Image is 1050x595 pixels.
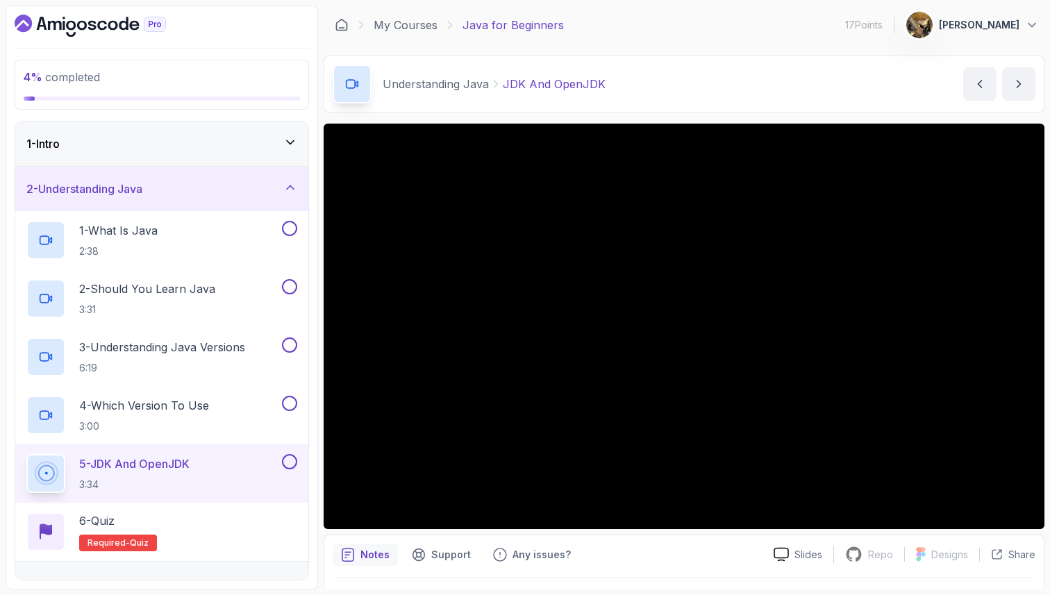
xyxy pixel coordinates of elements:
[79,397,209,414] p: 4 - Which Version To Use
[79,455,190,472] p: 5 - JDK And OpenJDK
[15,15,198,37] a: Dashboard
[26,135,60,152] h3: 1 - Intro
[512,548,571,562] p: Any issues?
[79,361,245,375] p: 6:19
[979,548,1035,562] button: Share
[79,478,190,492] p: 3:34
[360,548,390,562] p: Notes
[794,548,822,562] p: Slides
[1002,67,1035,101] button: next content
[79,303,215,317] p: 3:31
[79,419,209,433] p: 3:00
[87,537,130,548] span: Required-
[324,124,1044,529] iframe: 5 - JDK and OpenJDK
[26,454,297,493] button: 5-JDK And OpenJDK3:34
[333,544,398,566] button: notes button
[868,548,893,562] p: Repo
[939,18,1019,32] p: [PERSON_NAME]
[26,221,297,260] button: 1-What Is Java2:38
[15,121,308,166] button: 1-Intro
[762,547,833,562] a: Slides
[79,244,158,258] p: 2:38
[1008,548,1035,562] p: Share
[26,279,297,318] button: 2-Should You Learn Java3:31
[462,17,564,33] p: Java for Beginners
[374,17,437,33] a: My Courses
[485,544,579,566] button: Feedback button
[845,18,883,32] p: 17 Points
[431,548,471,562] p: Support
[906,12,933,38] img: user profile image
[26,337,297,376] button: 3-Understanding Java Versions6:19
[79,339,245,355] p: 3 - Understanding Java Versions
[335,18,349,32] a: Dashboard
[503,76,606,92] p: JDK And OpenJDK
[26,181,142,197] h3: 2 - Understanding Java
[931,548,968,562] p: Designs
[79,222,158,239] p: 1 - What Is Java
[79,512,115,529] p: 6 - Quiz
[26,576,137,592] h3: 3 - Environment Setup
[403,544,479,566] button: Support button
[24,70,42,84] span: 4 %
[26,512,297,551] button: 6-QuizRequired-quiz
[906,11,1039,39] button: user profile image[PERSON_NAME]
[24,70,100,84] span: completed
[15,167,308,211] button: 2-Understanding Java
[79,280,215,297] p: 2 - Should You Learn Java
[130,537,149,548] span: quiz
[26,396,297,435] button: 4-Which Version To Use3:00
[383,76,489,92] p: Understanding Java
[963,67,997,101] button: previous content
